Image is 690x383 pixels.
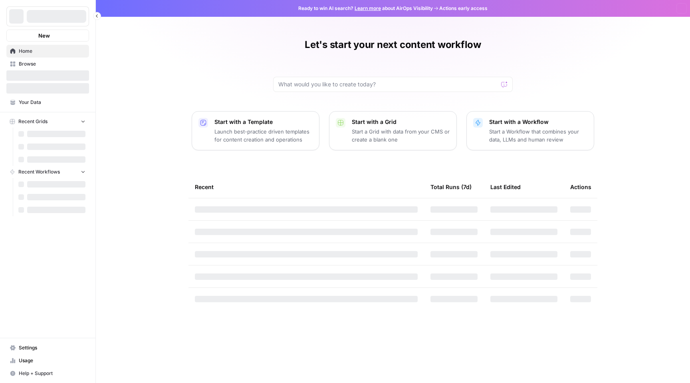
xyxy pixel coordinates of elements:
span: Recent Grids [18,118,48,125]
a: Usage [6,354,89,367]
span: Actions early access [439,5,488,12]
a: Home [6,45,89,58]
span: Home [19,48,85,55]
button: Recent Workflows [6,166,89,178]
span: Your Data [19,99,85,106]
span: Ready to win AI search? about AirOps Visibility [298,5,433,12]
button: Start with a GridStart a Grid with data from your CMS or create a blank one [329,111,457,150]
a: Settings [6,341,89,354]
span: Recent Workflows [18,168,60,176]
span: Settings [19,344,85,351]
p: Launch best-practice driven templates for content creation and operations [214,128,313,144]
p: Start with a Grid [352,118,450,126]
div: Total Runs (7d) [430,176,472,198]
span: Usage [19,357,85,364]
button: Start with a WorkflowStart a Workflow that combines your data, LLMs and human review [466,111,594,150]
a: Learn more [355,5,381,11]
div: Recent [195,176,418,198]
div: Actions [570,176,591,198]
span: New [38,32,50,40]
span: Help + Support [19,370,85,377]
button: New [6,30,89,42]
input: What would you like to create today? [278,80,498,88]
button: Start with a TemplateLaunch best-practice driven templates for content creation and operations [192,111,319,150]
button: Recent Grids [6,116,89,128]
a: Your Data [6,96,89,109]
h1: Let's start your next content workflow [305,38,481,51]
p: Start a Workflow that combines your data, LLMs and human review [489,128,587,144]
a: Browse [6,58,89,70]
p: Start a Grid with data from your CMS or create a blank one [352,128,450,144]
p: Start with a Template [214,118,313,126]
div: Last Edited [490,176,521,198]
span: Browse [19,60,85,68]
button: Help + Support [6,367,89,380]
p: Start with a Workflow [489,118,587,126]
